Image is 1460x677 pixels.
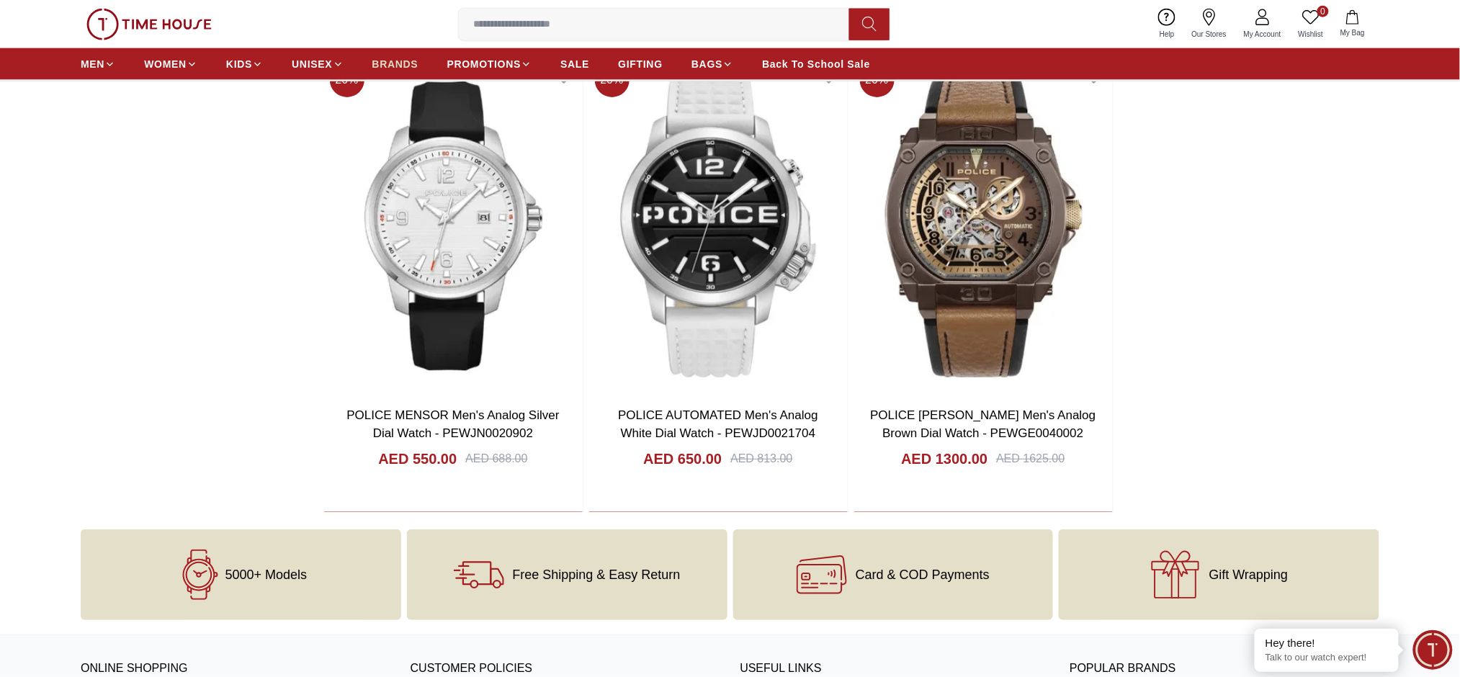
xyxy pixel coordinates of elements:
h4: AED 1300.00 [901,449,987,469]
a: POLICE [PERSON_NAME] Men's Analog Brown Dial Watch - PEWGE0040002 [870,408,1096,441]
span: GIFTING [618,57,663,71]
span: My Bag [1335,27,1371,38]
a: SALE [560,51,589,77]
a: POLICE MENSOR Men's Analog Silver Dial Watch - PEWJN0020902 [346,408,559,441]
a: BAGS [691,51,733,77]
a: Help [1151,6,1183,42]
span: Gift Wrapping [1209,568,1289,582]
span: BAGS [691,57,722,71]
img: POLICE AUTOMATED Men's Analog White Dial Watch - PEWJD0021704 [589,57,848,395]
span: Our Stores [1186,29,1232,40]
button: My Bag [1332,7,1374,41]
a: WOMEN [144,51,197,77]
p: Talk to our watch expert! [1266,652,1388,664]
span: 0 [1317,6,1329,17]
h4: AED 550.00 [378,449,457,469]
span: SALE [560,57,589,71]
div: AED 1625.00 [996,450,1065,467]
a: UNISEX [292,51,343,77]
span: PROMOTIONS [447,57,521,71]
div: Hey there! [1266,636,1388,650]
span: My Account [1238,29,1287,40]
span: Wishlist [1293,29,1329,40]
div: AED 688.00 [465,450,527,467]
div: AED 813.00 [730,450,792,467]
img: ... [86,9,212,40]
span: Card & COD Payments [856,568,990,582]
a: Back To School Sale [762,51,870,77]
a: MEN [81,51,115,77]
span: WOMEN [144,57,187,71]
span: MEN [81,57,104,71]
img: POLICE MENSOR Men's Analog Silver Dial Watch - PEWJN0020902 [324,57,583,395]
span: Back To School Sale [762,57,870,71]
a: POLICE AUTOMATED Men's Analog White Dial Watch - PEWJD0021704 [618,408,818,441]
span: BRANDS [372,57,418,71]
a: BRANDS [372,51,418,77]
span: KIDS [226,57,252,71]
img: POLICE NORWOOD Men's Analog Brown Dial Watch - PEWGE0040002 [854,57,1113,395]
a: 0Wishlist [1290,6,1332,42]
a: GIFTING [618,51,663,77]
span: Help [1154,29,1181,40]
span: UNISEX [292,57,332,71]
h4: AED 650.00 [643,449,722,469]
a: Our Stores [1183,6,1235,42]
span: Free Shipping & Easy Return [513,568,681,582]
a: PROMOTIONS [447,51,532,77]
a: KIDS [226,51,263,77]
span: 5000+ Models [225,568,308,582]
div: Chat Widget [1413,630,1453,670]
